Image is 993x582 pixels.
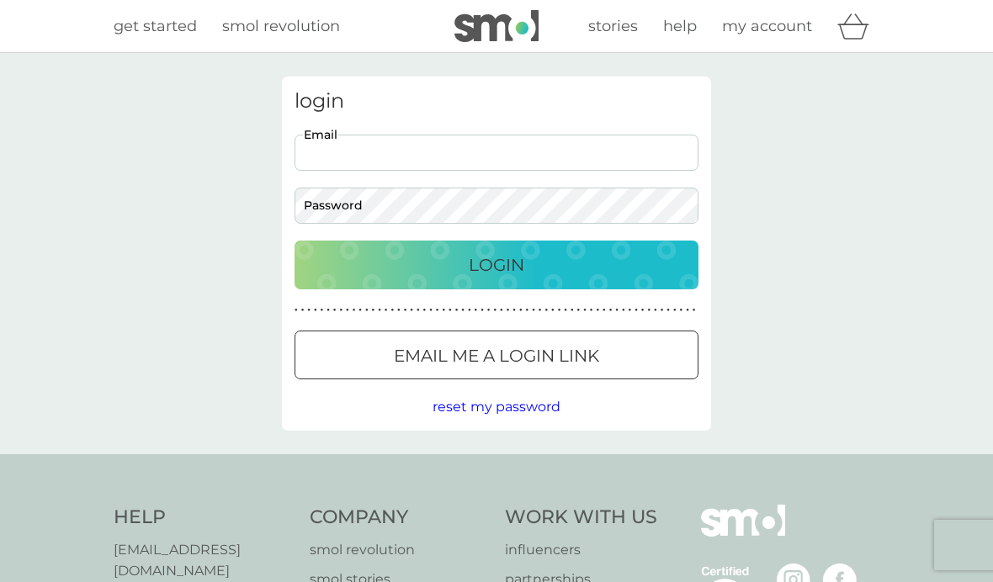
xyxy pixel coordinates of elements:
[114,17,197,35] span: get started
[397,306,401,315] p: ●
[635,306,638,315] p: ●
[394,342,599,369] p: Email me a login link
[442,306,445,315] p: ●
[222,14,340,39] a: smol revolution
[353,306,356,315] p: ●
[429,306,433,315] p: ●
[365,306,369,315] p: ●
[701,505,785,562] img: smol
[468,306,471,315] p: ●
[500,306,503,315] p: ●
[641,306,645,315] p: ●
[433,399,560,415] span: reset my password
[307,306,311,315] p: ●
[222,17,340,35] span: smol revolution
[346,306,349,315] p: ●
[583,306,587,315] p: ●
[663,14,697,39] a: help
[114,505,293,531] h4: Help
[314,306,317,315] p: ●
[505,539,657,561] a: influencers
[654,306,657,315] p: ●
[693,306,696,315] p: ●
[666,306,670,315] p: ●
[295,331,698,379] button: Email me a login link
[295,89,698,114] h3: login
[358,306,362,315] p: ●
[295,306,298,315] p: ●
[390,306,394,315] p: ●
[410,306,413,315] p: ●
[609,306,613,315] p: ●
[722,17,812,35] span: my account
[629,306,632,315] p: ●
[469,251,524,278] p: Login
[577,306,581,315] p: ●
[532,306,535,315] p: ●
[596,306,599,315] p: ●
[526,306,529,315] p: ●
[507,306,510,315] p: ●
[722,14,812,39] a: my account
[436,306,439,315] p: ●
[544,306,548,315] p: ●
[321,306,324,315] p: ●
[475,306,478,315] p: ●
[295,241,698,289] button: Login
[327,306,330,315] p: ●
[385,306,388,315] p: ●
[673,306,677,315] p: ●
[512,306,516,315] p: ●
[661,306,664,315] p: ●
[455,306,459,315] p: ●
[487,306,491,315] p: ●
[378,306,381,315] p: ●
[417,306,420,315] p: ●
[663,17,697,35] span: help
[588,17,638,35] span: stories
[339,306,343,315] p: ●
[333,306,337,315] p: ●
[680,306,683,315] p: ●
[114,539,293,582] a: [EMAIL_ADDRESS][DOMAIN_NAME]
[310,505,489,531] h4: Company
[481,306,484,315] p: ●
[310,539,489,561] a: smol revolution
[539,306,542,315] p: ●
[837,9,879,43] div: basket
[622,306,625,315] p: ●
[449,306,452,315] p: ●
[571,306,574,315] p: ●
[404,306,407,315] p: ●
[647,306,650,315] p: ●
[114,14,197,39] a: get started
[551,306,555,315] p: ●
[519,306,523,315] p: ●
[372,306,375,315] p: ●
[588,14,638,39] a: stories
[301,306,305,315] p: ●
[590,306,593,315] p: ●
[603,306,606,315] p: ●
[493,306,496,315] p: ●
[454,10,539,42] img: smol
[423,306,427,315] p: ●
[564,306,567,315] p: ●
[686,306,689,315] p: ●
[615,306,619,315] p: ●
[505,505,657,531] h4: Work With Us
[558,306,561,315] p: ●
[461,306,465,315] p: ●
[433,396,560,418] button: reset my password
